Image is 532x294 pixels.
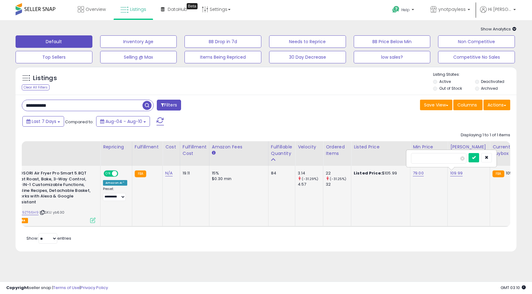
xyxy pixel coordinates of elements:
[450,170,463,176] a: 109.99
[438,6,466,12] span: ynotpayless
[212,170,264,176] div: 15%
[354,35,431,48] button: BB Price Below Min
[326,182,351,187] div: 32
[184,51,261,63] button: Items Being Repriced
[480,6,516,20] a: Hi [PERSON_NAME]
[15,210,39,215] a: B089ZT66H9
[488,6,511,12] span: Hi [PERSON_NAME]
[354,170,382,176] b: Listed Price:
[33,74,57,83] h5: Listings
[438,35,515,48] button: Non Competitive
[453,100,483,110] button: Columns
[135,144,160,150] div: Fulfillment
[450,144,487,150] div: [PERSON_NAME]
[104,171,112,176] span: ON
[26,235,71,241] span: Show: entries
[157,100,181,111] button: Filters
[183,170,204,176] div: 19.11
[212,176,264,182] div: $0.30 min
[65,119,94,125] span: Compared to:
[326,144,348,157] div: Ordered Items
[16,51,92,63] button: Top Sellers
[17,218,28,223] span: FBA
[354,144,408,150] div: Listed Price
[461,132,510,138] div: Displaying 1 to 1 of 1 items
[168,6,187,12] span: DataHub
[100,35,177,48] button: Inventory Age
[187,3,198,9] div: Tooltip anchor
[298,170,323,176] div: 3.14
[413,170,424,176] a: 79.00
[16,170,92,206] b: COSORI Air Fryer Pro Smart 5.8QT that Roast, Bake, 3-Way Control, 12-IN-1 Customizable Functions,...
[392,6,400,13] i: Get Help
[135,170,146,177] small: FBA
[492,170,504,177] small: FBA
[103,180,127,186] div: Amazon AI *
[439,79,451,84] label: Active
[117,171,127,176] span: OFF
[103,187,127,201] div: Preset:
[22,84,49,90] div: Clear All Filters
[354,51,431,63] button: low sales?
[481,26,516,32] span: Show Analytics
[298,144,320,150] div: Velocity
[32,118,56,124] span: Last 7 Days
[100,51,177,63] button: Selling @ Max
[298,182,323,187] div: 4.57
[354,170,405,176] div: $105.99
[506,170,518,176] span: 105.99
[330,176,346,181] small: (-31.25%)
[433,72,516,78] p: Listing States:
[481,79,504,84] label: Deactivated
[165,144,177,150] div: Cost
[269,35,346,48] button: Needs to Reprice
[165,170,173,176] a: N/A
[413,144,445,150] div: Min Price
[481,86,498,91] label: Archived
[86,6,106,12] span: Overview
[130,6,146,12] span: Listings
[40,210,64,215] span: | SKU: yb630
[184,35,261,48] button: BB Drop in 7d
[271,144,292,157] div: Fulfillable Quantity
[271,170,290,176] div: 84
[105,118,142,124] span: Aug-04 - Aug-10
[387,1,420,20] a: Help
[212,150,216,156] small: Amazon Fees.
[22,116,64,127] button: Last 7 Days
[439,86,462,91] label: Out of Stock
[103,144,129,150] div: Repricing
[1,144,98,150] div: Title
[483,100,510,110] button: Actions
[16,35,92,48] button: Default
[492,144,525,157] div: Current Buybox Price
[212,144,266,150] div: Amazon Fees
[96,116,150,127] button: Aug-04 - Aug-10
[269,51,346,63] button: 30 Day Decrease
[401,7,410,12] span: Help
[326,170,351,176] div: 22
[420,100,452,110] button: Save View
[457,102,477,108] span: Columns
[438,51,515,63] button: Competitive No Sales
[183,144,207,157] div: Fulfillment Cost
[302,176,318,181] small: (-31.29%)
